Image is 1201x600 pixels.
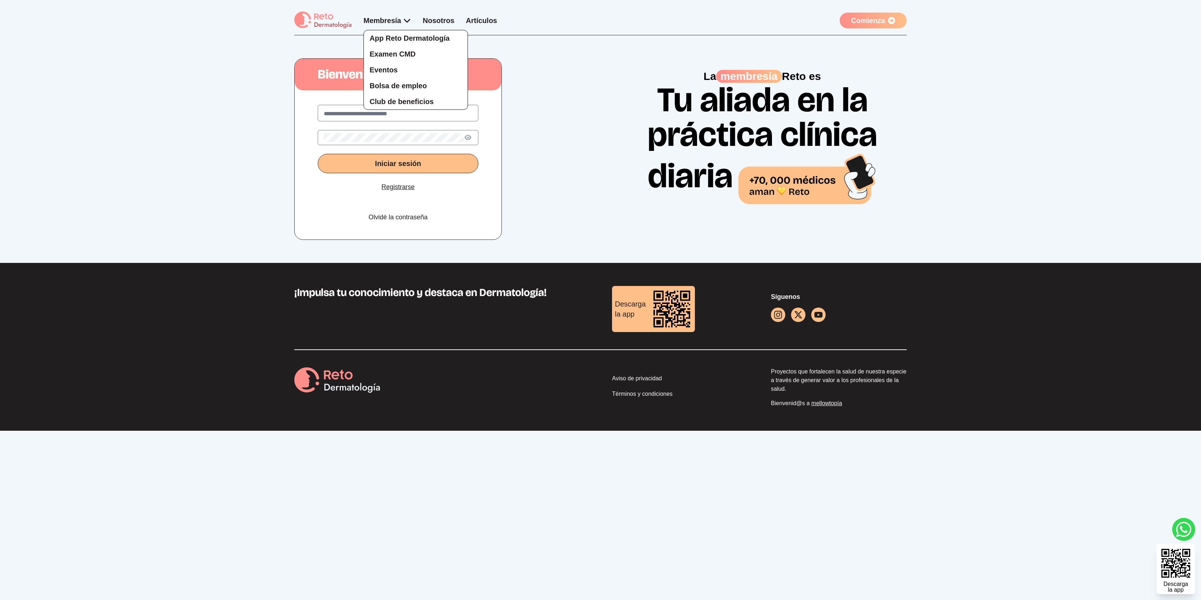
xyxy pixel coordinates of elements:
[791,308,805,322] a: facebook button
[649,286,695,332] img: download reto dermatología qr
[369,212,428,222] a: Olvidé la contraseña
[612,374,748,385] a: Aviso de privacidad
[1164,581,1188,593] div: Descarga la app
[294,367,381,394] img: Reto Derma logo
[364,78,468,94] a: Bolsa de empleo
[370,66,398,74] span: Eventos
[364,30,468,46] a: App Reto Dermatología
[811,308,826,322] a: youtube icon
[811,400,842,406] a: mellowtopía
[771,399,907,408] p: Bienvenid@s a
[612,390,748,401] a: Términos y condiciones
[771,367,907,393] p: Proyectos que fortalecen la salud de nuestra especie a través de generar valor a los profesionale...
[612,296,649,322] div: Descarga la app
[716,70,782,83] span: membresía
[294,12,352,29] img: logo Reto dermatología
[370,34,450,42] span: App Reto Dermatología
[641,70,883,83] p: La Reto es
[363,15,411,26] div: Membresía
[375,160,421,167] span: Iniciar sesión
[840,13,907,28] a: Comienza
[295,67,501,82] h1: Bienvenid@, médic@
[423,17,455,24] a: Nosotros
[370,82,427,90] span: Bolsa de empleo
[1172,518,1195,541] a: whatsapp button
[370,50,416,58] span: Examen CMD
[294,286,589,299] h3: ¡Impulsa tu conocimiento y destaca en Dermatología!
[381,182,415,192] a: Registrarse
[771,292,907,302] p: Síguenos
[641,83,883,204] h1: Tu aliada en la práctica clínica diaria
[370,98,434,106] span: Club de beneficios
[364,94,468,109] a: Club de beneficios
[364,62,468,78] a: Eventos
[364,46,468,62] a: Examen CMD
[771,308,785,322] a: instagram button
[318,154,478,173] button: Iniciar sesión
[466,17,497,24] a: Artículos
